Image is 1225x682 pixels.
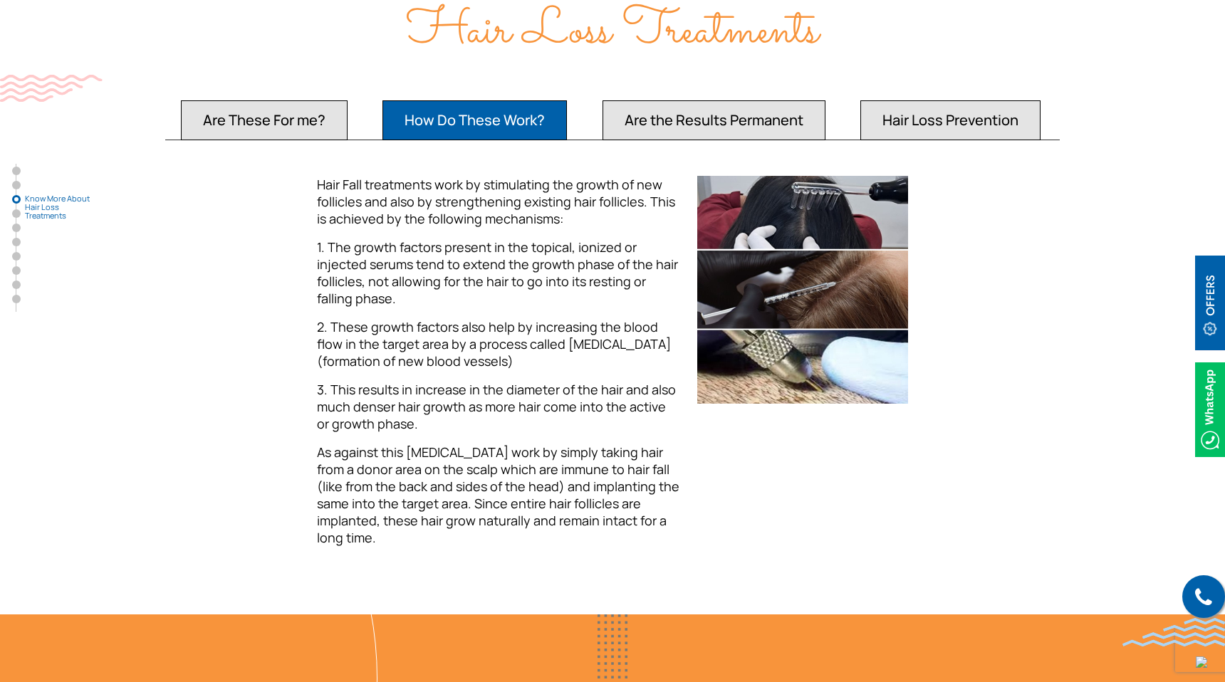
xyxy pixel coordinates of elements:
span: 1. The growth factors present in the topical, ionized or injected serums tend to extend the growt... [317,238,678,307]
img: up-blue-arrow.svg [1196,656,1207,668]
a: Whatsappicon [1195,401,1225,416]
button: Are These For me? [181,100,348,140]
button: Hair Loss Prevention [860,100,1041,140]
a: Know More About Hair Loss Treatments [12,195,21,204]
span: 2. These growth factors also help by increasing the blood flow in the target area by a process ca... [317,318,671,369]
button: Are the Results Permanent [603,100,825,140]
span: 3. This results in increase in the diameter of the hair and also much denser hair growth as more ... [317,381,676,432]
span: Know More About Hair Loss Treatments [25,194,96,220]
button: How Do These Work? [382,100,567,140]
img: offerBt [1195,256,1225,350]
span: Hair Fall treatments work by stimulating the growth of new follicles and also by strengthening ex... [317,176,675,227]
img: Whatsappicon [1195,362,1225,457]
img: blueDots2 [598,614,627,678]
span: As against this [MEDICAL_DATA] work by simply taking hair from a donor area on the scalp which ar... [317,444,679,546]
img: bluewave [1122,618,1225,646]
